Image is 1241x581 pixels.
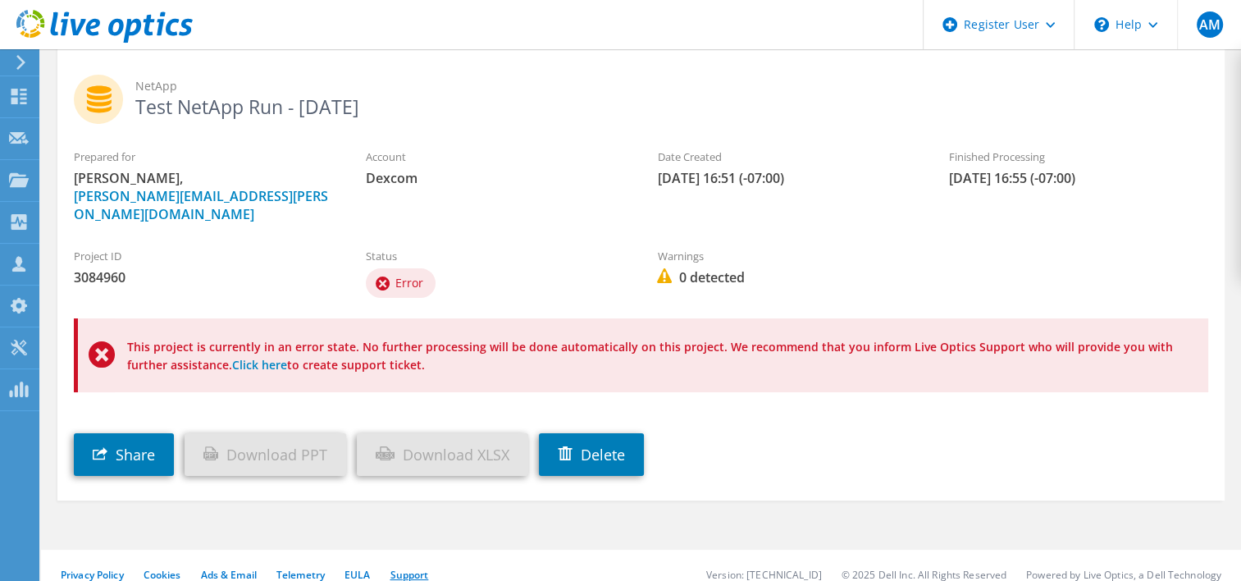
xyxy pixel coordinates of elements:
[366,149,625,165] label: Account
[366,169,625,187] span: Dexcom
[1094,17,1109,32] svg: \n
[357,433,528,476] a: Download XLSX
[74,187,328,223] a: [PERSON_NAME][EMAIL_ADDRESS][PERSON_NAME][DOMAIN_NAME]
[135,77,1208,95] span: NetApp
[657,248,916,264] label: Warnings
[949,149,1208,165] label: Finished Processing
[127,338,1175,374] p: This project is currently in an error state. No further processing will be done automatically on ...
[74,75,1208,116] h2: Test NetApp Run - [DATE]
[74,169,333,223] span: [PERSON_NAME],
[74,149,333,165] label: Prepared for
[366,248,625,264] label: Status
[657,149,916,165] label: Date Created
[74,433,174,476] a: Share
[232,357,287,373] a: Click here
[1197,11,1223,38] span: AM
[395,275,423,290] span: Error
[949,169,1208,187] span: [DATE] 16:55 (-07:00)
[539,433,644,476] a: Delete
[185,433,346,476] a: Download PPT
[74,248,333,264] label: Project ID
[657,169,916,187] span: [DATE] 16:51 (-07:00)
[74,268,333,286] span: 3084960
[657,268,916,286] span: 0 detected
